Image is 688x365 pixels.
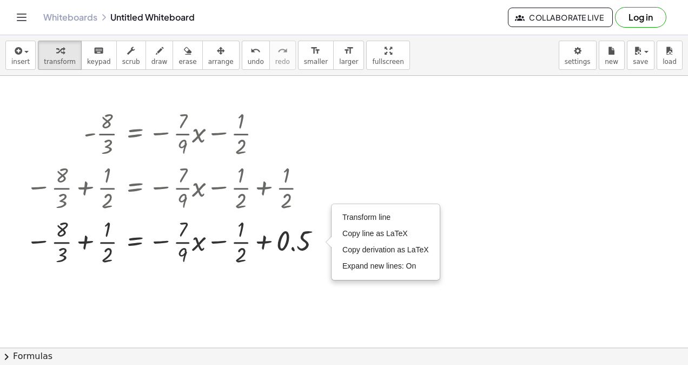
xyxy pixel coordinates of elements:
[11,58,30,66] span: insert
[372,58,403,66] span: fullscreen
[310,44,321,57] i: format_size
[342,245,429,254] span: Copy derivation as LaTeX
[277,44,288,57] i: redo
[44,58,76,66] span: transform
[151,58,168,66] span: draw
[599,41,625,70] button: new
[657,41,683,70] button: load
[178,58,196,66] span: erase
[116,41,146,70] button: scrub
[242,41,270,70] button: undoundo
[565,58,591,66] span: settings
[304,58,328,66] span: smaller
[208,58,234,66] span: arrange
[13,9,30,26] button: Toggle navigation
[663,58,677,66] span: load
[275,58,290,66] span: redo
[633,58,648,66] span: save
[87,58,111,66] span: keypad
[342,213,391,221] span: Transform line
[5,41,36,70] button: insert
[43,12,97,23] a: Whiteboards
[559,41,597,70] button: settings
[298,41,334,70] button: format_sizesmaller
[333,41,364,70] button: format_sizelarger
[366,41,409,70] button: fullscreen
[339,58,358,66] span: larger
[145,41,174,70] button: draw
[517,12,604,22] span: Collaborate Live
[627,41,654,70] button: save
[81,41,117,70] button: keyboardkeypad
[342,262,416,270] span: Expand new lines: On
[202,41,240,70] button: arrange
[615,7,666,28] button: Log in
[94,44,104,57] i: keyboard
[173,41,202,70] button: erase
[508,8,613,27] button: Collaborate Live
[342,229,408,238] span: Copy line as LaTeX
[38,41,82,70] button: transform
[122,58,140,66] span: scrub
[250,44,261,57] i: undo
[605,58,618,66] span: new
[343,44,354,57] i: format_size
[248,58,264,66] span: undo
[269,41,296,70] button: redoredo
